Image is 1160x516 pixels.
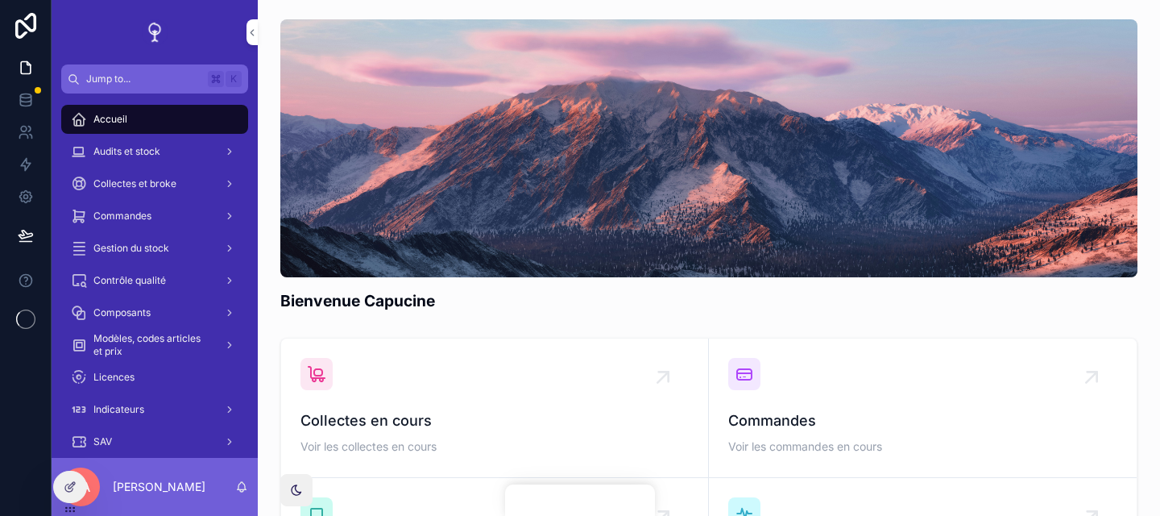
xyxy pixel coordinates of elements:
a: Gestion du stock [61,234,248,263]
span: Accueil [93,113,127,126]
a: Composants [61,298,248,327]
button: Jump to...K [61,64,248,94]
div: scrollable content [52,94,258,458]
h1: Bienvenue Capucine [280,290,435,312]
a: Contrôle qualité [61,266,248,295]
img: App logo [142,19,168,45]
span: Modèles, codes articles et prix [93,332,211,358]
span: Contrôle qualité [93,274,166,287]
a: Commandes [61,202,248,231]
span: Commandes [728,410,1117,432]
span: K [227,73,240,85]
span: Collectes et broke [93,177,176,190]
span: Voir les collectes en cours [300,439,689,455]
span: Gestion du stock [93,242,169,255]
span: Composants [93,306,151,319]
a: CommandesVoir les commandes en cours [709,339,1137,478]
a: Licences [61,363,248,392]
span: Voir les commandes en cours [728,439,1117,455]
a: Collectes et broke [61,169,248,198]
span: Audits et stock [93,145,160,158]
a: Modèles, codes articles et prix [61,331,248,360]
a: Accueil [61,105,248,134]
a: SAV [61,427,248,456]
span: Collectes en cours [300,410,689,432]
span: SAV [93,435,112,448]
span: Commandes [93,210,151,223]
span: Licences [93,371,135,384]
a: Collectes en coursVoir les collectes en cours [281,339,709,478]
a: Audits et stock [61,137,248,166]
a: Indicateurs [61,395,248,424]
span: Indicateurs [93,403,144,416]
p: [PERSON_NAME] [113,479,205,495]
span: Jump to... [86,73,201,85]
